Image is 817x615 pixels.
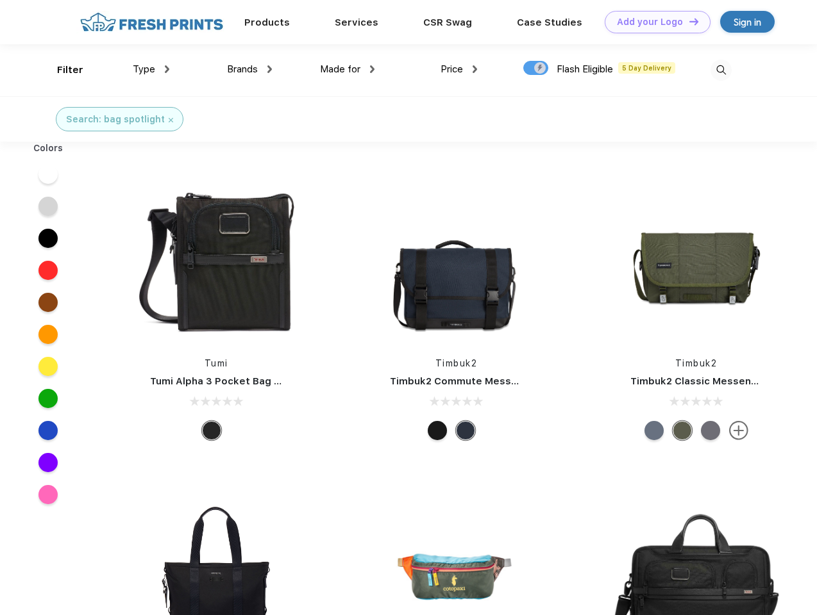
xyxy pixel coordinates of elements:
a: Tumi [205,358,228,368]
a: Timbuk2 Commute Messenger Bag [390,375,562,387]
img: fo%20logo%202.webp [76,11,227,33]
div: Eco Lightbeam [644,421,664,440]
div: Eco Black [428,421,447,440]
img: more.svg [729,421,748,440]
img: func=resize&h=266 [131,174,301,344]
a: Tumi Alpha 3 Pocket Bag Small [150,375,300,387]
a: Products [244,17,290,28]
img: desktop_search.svg [711,60,732,81]
img: dropdown.png [267,65,272,73]
span: Type [133,63,155,75]
span: 5 Day Delivery [618,62,675,74]
span: Brands [227,63,258,75]
span: Flash Eligible [557,63,613,75]
div: Eco Army Pop [701,421,720,440]
img: dropdown.png [473,65,477,73]
div: Colors [24,142,73,155]
img: dropdown.png [165,65,169,73]
img: DT [689,18,698,25]
a: Timbuk2 [675,358,718,368]
img: func=resize&h=266 [371,174,541,344]
a: Timbuk2 Classic Messenger Bag [630,375,789,387]
a: Timbuk2 [435,358,478,368]
div: Filter [57,63,83,78]
div: Eco Nautical [456,421,475,440]
div: Add your Logo [617,17,683,28]
a: Sign in [720,11,775,33]
div: Black [202,421,221,440]
img: dropdown.png [370,65,375,73]
div: Eco Army [673,421,692,440]
div: Sign in [734,15,761,29]
span: Made for [320,63,360,75]
div: Search: bag spotlight [66,113,165,126]
img: func=resize&h=266 [611,174,782,344]
span: Price [441,63,463,75]
img: filter_cancel.svg [169,118,173,122]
